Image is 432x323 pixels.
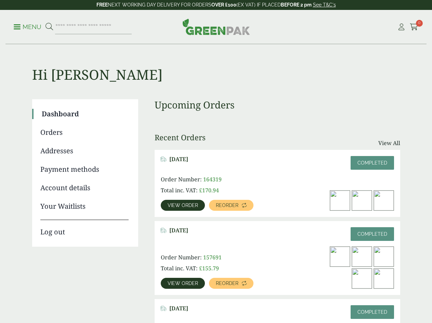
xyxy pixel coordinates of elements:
[169,227,188,234] span: [DATE]
[42,109,129,119] a: Dashboard
[199,264,202,272] span: £
[211,2,236,8] strong: OVER £100
[168,281,198,286] span: View order
[410,24,418,30] i: Cart
[313,2,336,8] a: See T&C's
[216,203,238,208] span: Reorder
[40,220,129,237] a: Log out
[352,191,372,210] img: Yellow-Burger-wrap-300x200.jpg
[161,186,198,194] span: Total inc. VAT:
[352,247,372,267] img: dsc_9759a_3-300x300.jpg
[168,203,198,208] span: View order
[161,176,202,183] span: Order Number:
[40,164,129,175] a: Payment methods
[155,99,400,111] h3: Upcoming Orders
[161,264,198,272] span: Total inc. VAT:
[199,186,219,194] bdi: 170.94
[161,200,205,211] a: View order
[410,22,418,32] a: 0
[169,305,188,312] span: [DATE]
[161,254,202,261] span: Order Number:
[40,127,129,138] a: Orders
[14,23,41,30] a: Menu
[352,269,372,288] img: 10140.15-High-300x300.jpg
[397,24,406,30] i: My Account
[209,278,253,289] a: Reorder
[330,247,350,267] img: Large-Black-Chicken-Box-with-Chicken-and-Chips-300x200.jpg
[209,200,253,211] a: Reorder
[155,133,206,142] h3: Recent Orders
[357,160,387,166] span: Completed
[182,18,250,35] img: GreenPak Supplies
[40,201,129,211] a: Your Waitlists
[161,278,205,289] a: View order
[378,139,400,147] a: View All
[374,269,394,288] img: Kraft-Bowl-750ml-with-Goats-Cheese-Salad-Open-300x200.jpg
[216,281,238,286] span: Reorder
[199,186,202,194] span: £
[357,231,387,237] span: Completed
[416,20,423,27] span: 0
[96,2,108,8] strong: FREE
[330,191,350,210] img: Large-Black-Chicken-Box-with-Chicken-and-Chips-300x200.jpg
[203,254,222,261] span: 157691
[32,44,400,83] h1: Hi [PERSON_NAME]
[199,264,219,272] bdi: 155.79
[14,23,41,31] p: Menu
[40,183,129,193] a: Account details
[357,309,387,315] span: Completed
[40,146,129,156] a: Addresses
[203,176,222,183] span: 164319
[374,247,394,267] img: 250_x_200_greaseproof_a__1-300x200.jpg
[169,156,188,163] span: [DATE]
[281,2,312,8] strong: BEFORE 2 pm
[374,191,394,210] img: dsc_9759a_3-300x300.jpg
